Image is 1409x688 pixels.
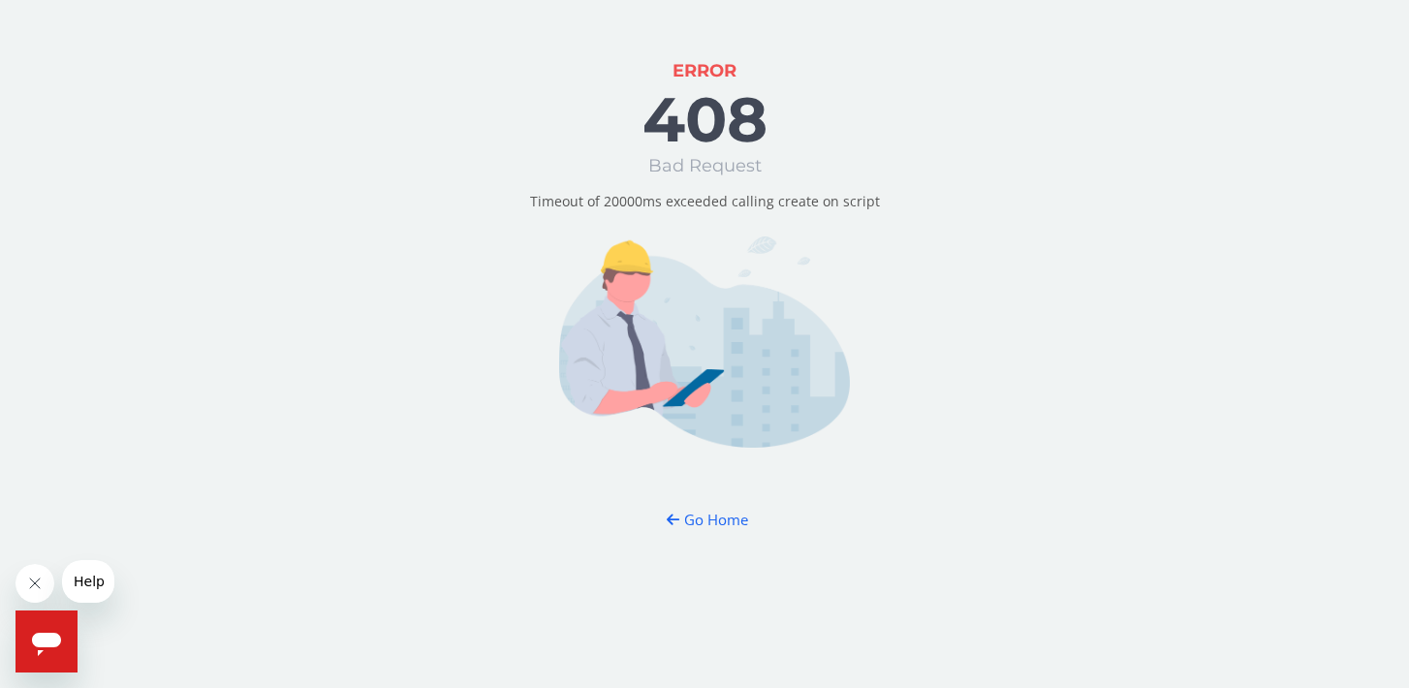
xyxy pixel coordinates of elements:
iframe: Close message [16,564,54,603]
p: Timeout of 20000ms exceeded calling create on script [530,192,880,211]
iframe: Message from company [62,560,114,603]
button: Go Home [648,502,762,538]
h1: 408 [642,85,767,153]
iframe: Button to launch messaging window [16,610,78,672]
h1: ERROR [673,62,736,81]
h1: Bad Request [648,157,762,176]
